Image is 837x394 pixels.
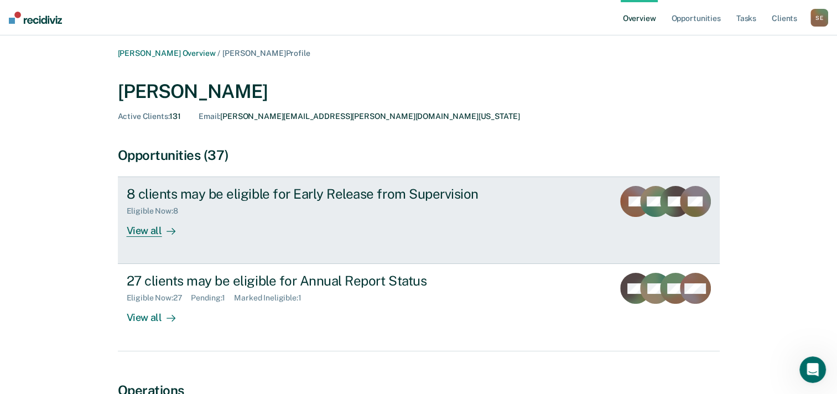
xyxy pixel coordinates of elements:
span: Active Clients : [118,112,170,121]
span: [PERSON_NAME] Profile [222,49,310,58]
div: 131 [118,112,181,121]
div: Marked Ineligible : 1 [234,293,310,303]
div: Eligible Now : 8 [127,206,187,216]
div: 8 clients may be eligible for Early Release from Supervision [127,186,515,202]
a: 8 clients may be eligible for Early Release from SupervisionEligible Now:8View all [118,177,720,264]
div: View all [127,216,189,237]
img: Recidiviz [9,12,62,24]
div: S E [810,9,828,27]
div: Opportunities (37) [118,147,720,163]
div: [PERSON_NAME][EMAIL_ADDRESS][PERSON_NAME][DOMAIN_NAME][US_STATE] [199,112,519,121]
iframe: Intercom live chat [799,356,826,383]
div: Pending : 1 [191,293,234,303]
div: 27 clients may be eligible for Annual Report Status [127,273,515,289]
span: / [215,49,222,58]
a: 27 clients may be eligible for Annual Report StatusEligible Now:27Pending:1Marked Ineligible:1Vie... [118,264,720,351]
div: [PERSON_NAME] [118,80,720,103]
button: SE [810,9,828,27]
a: [PERSON_NAME] Overview [118,49,216,58]
div: Eligible Now : 27 [127,293,191,303]
div: View all [127,303,189,324]
span: Email : [199,112,220,121]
